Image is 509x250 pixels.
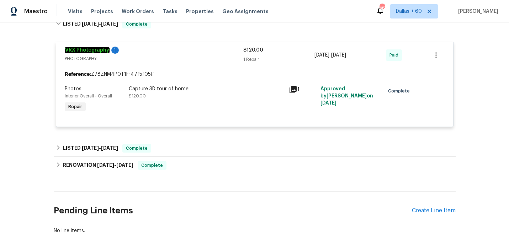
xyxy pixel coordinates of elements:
span: [DATE] [101,145,118,150]
span: - [82,145,118,150]
span: - [97,163,133,167]
span: Repair [65,103,85,110]
span: Complete [388,87,413,95]
div: Capture 3D tour of home [129,85,285,92]
div: No line items. [54,227,456,234]
div: Create Line Item [412,207,456,214]
span: Projects [91,8,113,15]
div: Z78ZNM4P0T1F-47f5f05ff [56,68,453,81]
span: Work Orders [122,8,154,15]
span: [DATE] [101,21,118,26]
span: Complete [138,162,166,169]
span: $120.00 [243,48,263,53]
div: RENOVATION [DATE]-[DATE]Complete [54,157,456,174]
span: [DATE] [116,163,133,167]
b: Reference: [65,71,91,78]
span: Visits [68,8,83,15]
span: [PERSON_NAME] [455,8,498,15]
div: 568 [380,4,385,11]
span: Interior Overall - Overall [65,94,112,98]
span: [DATE] [82,21,99,26]
span: Paid [389,52,401,59]
span: [DATE] [97,163,114,167]
span: Dallas + 60 [396,8,422,15]
span: Approved by [PERSON_NAME] on [320,86,373,106]
span: Tasks [163,9,177,14]
span: - [82,21,118,26]
div: LISTED [DATE]-[DATE]Complete [54,140,456,157]
span: Properties [186,8,214,15]
span: Complete [123,145,150,152]
div: LISTED [DATE]-[DATE]Complete [54,13,456,36]
span: Photos [65,86,81,91]
span: PHOTOGRAPHY [65,55,243,62]
span: [DATE] [82,145,99,150]
span: - [314,52,346,59]
span: Maestro [24,8,48,15]
span: Geo Assignments [222,8,269,15]
h2: Pending Line Items [54,194,412,227]
span: [DATE] [331,53,346,58]
div: 1 [289,85,317,94]
div: 1 [111,47,119,54]
span: Complete [123,21,150,28]
div: 1 Repair [243,56,315,63]
h6: RENOVATION [63,161,133,170]
h6: LISTED [63,144,118,153]
h6: LISTED [63,20,118,28]
span: $120.00 [129,94,146,98]
span: [DATE] [314,53,329,58]
a: VRX Photography [65,47,110,53]
span: [DATE] [320,101,336,106]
